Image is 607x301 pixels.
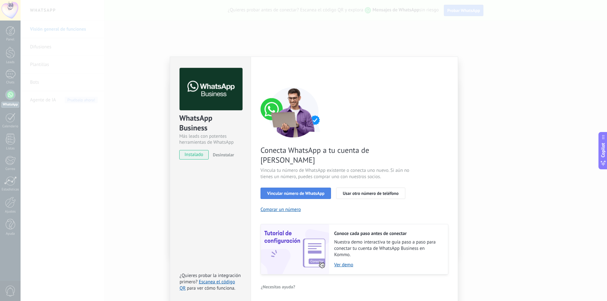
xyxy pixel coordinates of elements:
img: connect number [261,87,327,137]
span: Vincula tu número de WhatsApp existente o conecta uno nuevo. Si aún no tienes un número, puedes c... [261,167,411,180]
a: Escanea el código QR [180,279,235,291]
div: WhatsApp Business [179,113,242,133]
span: ¿Quieres probar la integración primero? [180,273,241,285]
span: Usar otro número de teléfono [343,191,398,196]
span: Conecta WhatsApp a tu cuenta de [PERSON_NAME] [261,145,411,165]
button: Usar otro número de teléfono [336,188,405,199]
button: ¿Necesitas ayuda? [261,282,296,292]
h2: Conoce cada paso antes de conectar [334,231,442,237]
span: ¿Necesitas ayuda? [261,285,295,289]
button: Vincular número de WhatsApp [261,188,331,199]
button: Comprar un número [261,207,301,213]
span: Copilot [600,143,606,157]
span: instalado [180,150,208,160]
a: Ver demo [334,262,442,268]
span: Vincular número de WhatsApp [267,191,324,196]
span: Nuestra demo interactiva te guía paso a paso para conectar tu cuenta de WhatsApp Business en Kommo. [334,239,442,258]
div: Más leads con potentes herramientas de WhatsApp [179,133,242,145]
span: Desinstalar [213,152,234,158]
img: logo_main.png [180,68,242,111]
button: Desinstalar [210,150,234,160]
span: para ver cómo funciona. [187,285,235,291]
